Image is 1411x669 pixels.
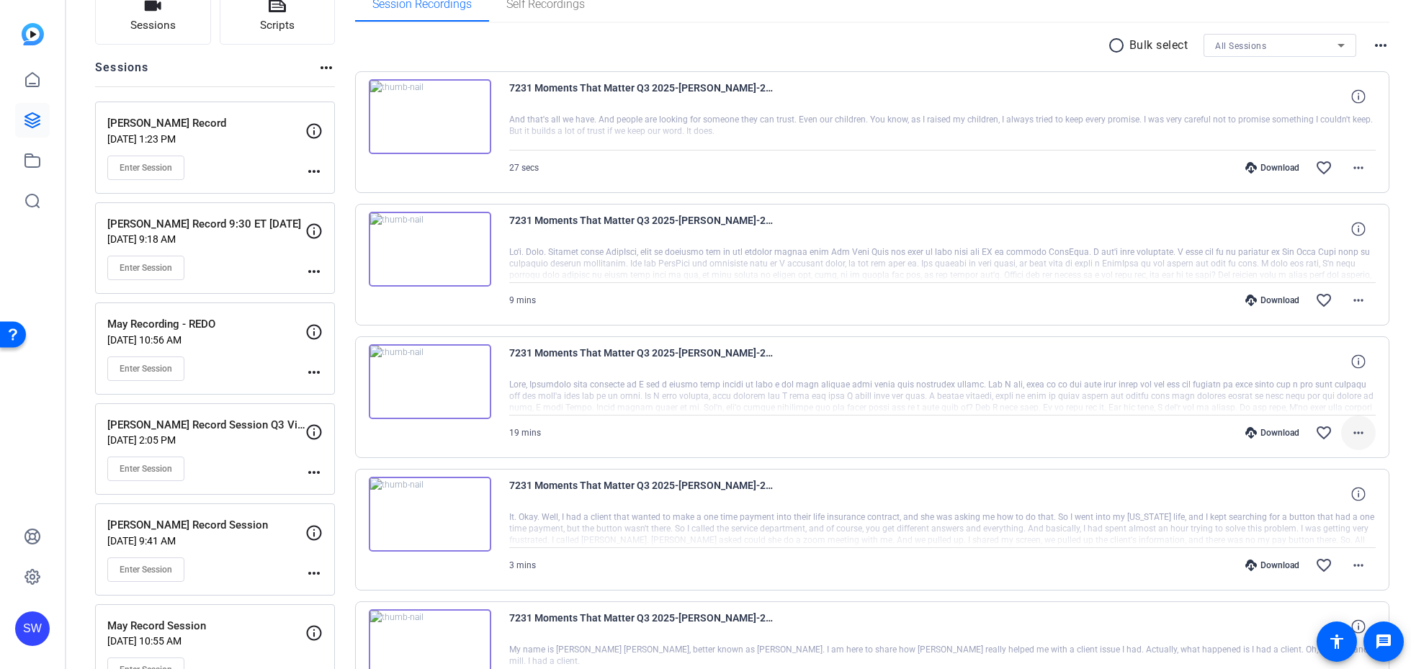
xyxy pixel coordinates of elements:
[1315,292,1332,309] mat-icon: favorite_border
[22,23,44,45] img: blue-gradient.svg
[107,457,184,481] button: Enter Session
[1238,560,1307,571] div: Download
[15,611,50,646] div: SW
[1328,633,1345,650] mat-icon: accessibility
[305,364,323,381] mat-icon: more_horiz
[1372,37,1389,54] mat-icon: more_horiz
[107,557,184,582] button: Enter Session
[305,464,323,481] mat-icon: more_horiz
[509,609,776,644] span: 7231 Moments That Matter Q3 2025-[PERSON_NAME]-2025-08-28-12-46-14-167-0
[509,560,536,570] span: 3 mins
[130,17,176,34] span: Sessions
[120,363,172,374] span: Enter Session
[107,356,184,381] button: Enter Session
[509,477,776,511] span: 7231 Moments That Matter Q3 2025-[PERSON_NAME]-2025-08-28-12-48-22-099-0
[107,115,305,132] p: [PERSON_NAME] Record
[107,233,305,245] p: [DATE] 9:18 AM
[1108,37,1129,54] mat-icon: radio_button_unchecked
[120,162,172,174] span: Enter Session
[1238,295,1307,306] div: Download
[107,133,305,145] p: [DATE] 1:23 PM
[107,216,305,233] p: [PERSON_NAME] Record 9:30 ET [DATE]
[1315,557,1332,574] mat-icon: favorite_border
[107,517,305,534] p: [PERSON_NAME] Record Session
[107,156,184,180] button: Enter Session
[1215,41,1266,51] span: All Sessions
[369,212,491,287] img: thumb-nail
[509,295,536,305] span: 9 mins
[305,263,323,280] mat-icon: more_horiz
[1315,159,1332,176] mat-icon: favorite_border
[1129,37,1188,54] p: Bulk select
[95,59,149,86] h2: Sessions
[509,79,776,114] span: 7231 Moments That Matter Q3 2025-[PERSON_NAME]-2025-08-28-13-23-49-423-0
[107,535,305,547] p: [DATE] 9:41 AM
[1375,633,1392,650] mat-icon: message
[1238,427,1307,439] div: Download
[509,344,776,379] span: 7231 Moments That Matter Q3 2025-[PERSON_NAME]-2025-08-28-12-52-34-881-0
[107,618,305,634] p: May Record Session
[107,316,305,333] p: May Recording - REDO
[107,256,184,280] button: Enter Session
[1350,424,1367,441] mat-icon: more_horiz
[305,565,323,582] mat-icon: more_horiz
[120,262,172,274] span: Enter Session
[369,477,491,552] img: thumb-nail
[107,334,305,346] p: [DATE] 10:56 AM
[1238,162,1307,174] div: Download
[1350,159,1367,176] mat-icon: more_horiz
[369,344,491,419] img: thumb-nail
[260,17,295,34] span: Scripts
[1350,557,1367,574] mat-icon: more_horiz
[120,564,172,575] span: Enter Session
[107,417,305,434] p: [PERSON_NAME] Record Session Q3 Videos
[1315,424,1332,441] mat-icon: favorite_border
[318,59,335,76] mat-icon: more_horiz
[509,212,776,246] span: 7231 Moments That Matter Q3 2025-[PERSON_NAME]-2025-08-28-13-14-45-510-0
[369,79,491,154] img: thumb-nail
[305,163,323,180] mat-icon: more_horiz
[107,635,305,647] p: [DATE] 10:55 AM
[1350,292,1367,309] mat-icon: more_horiz
[107,434,305,446] p: [DATE] 2:05 PM
[120,463,172,475] span: Enter Session
[509,428,541,438] span: 19 mins
[509,163,539,173] span: 27 secs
